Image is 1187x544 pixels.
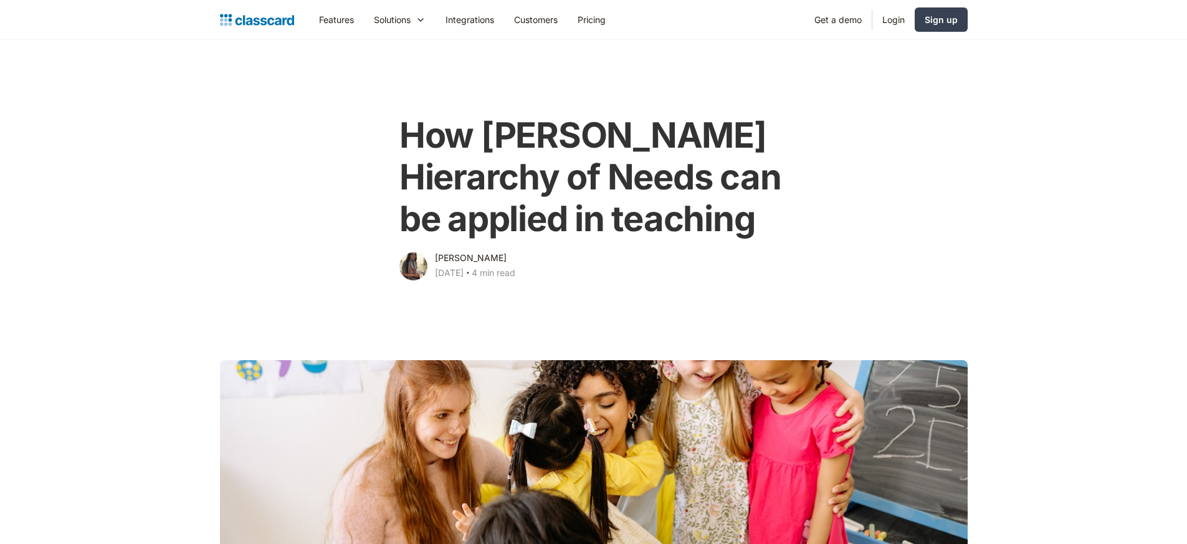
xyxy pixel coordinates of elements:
[435,251,507,265] div: [PERSON_NAME]
[374,13,411,26] div: Solutions
[309,6,364,34] a: Features
[872,6,915,34] a: Login
[925,13,958,26] div: Sign up
[568,6,616,34] a: Pricing
[436,6,504,34] a: Integrations
[435,265,464,280] div: [DATE]
[472,265,515,280] div: 4 min read
[804,6,872,34] a: Get a demo
[915,7,968,32] a: Sign up
[464,265,472,283] div: ‧
[504,6,568,34] a: Customers
[220,11,294,29] a: Logo
[399,115,788,241] h1: How [PERSON_NAME] Hierarchy of Needs can be applied in teaching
